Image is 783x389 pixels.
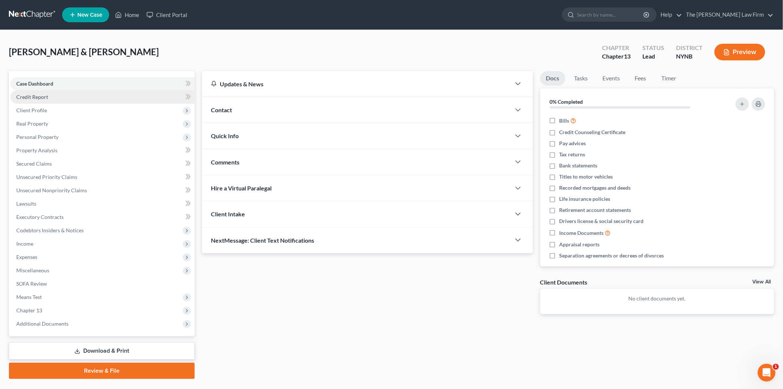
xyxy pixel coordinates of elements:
[16,120,48,127] span: Real Property
[559,162,598,169] span: Bank statements
[16,320,68,327] span: Additional Documents
[10,144,195,157] a: Property Analysis
[540,278,588,286] div: Client Documents
[9,46,159,57] span: [PERSON_NAME] & [PERSON_NAME]
[550,99,583,105] strong: 0% Completed
[559,140,586,147] span: Pay advices
[9,342,195,360] a: Download & Print
[16,187,87,193] span: Unsecured Nonpriority Claims
[546,295,769,302] p: No client documents yet.
[629,71,653,86] a: Fees
[559,252,664,259] span: Separation agreements or decrees of divorces
[597,71,626,86] a: Events
[559,117,569,124] span: Bills
[10,277,195,290] a: SOFA Review
[642,44,664,52] div: Status
[683,8,774,21] a: The [PERSON_NAME] Law Firm
[16,240,33,247] span: Income
[577,8,645,21] input: Search by name...
[211,159,239,166] span: Comments
[16,134,58,140] span: Personal Property
[10,157,195,170] a: Secured Claims
[16,254,37,260] span: Expenses
[753,279,771,285] a: View All
[9,363,195,379] a: Review & File
[10,170,195,184] a: Unsecured Priority Claims
[758,364,776,382] iframe: Intercom live chat
[77,12,102,18] span: New Case
[559,129,626,136] span: Credit Counseling Certificate
[16,107,47,113] span: Client Profile
[540,71,565,86] a: Docs
[16,80,53,87] span: Case Dashboard
[642,52,664,61] div: Lead
[568,71,594,86] a: Tasks
[559,151,585,158] span: Tax returns
[211,184,272,192] span: Hire a Virtual Paralegal
[211,80,502,88] div: Updates & News
[676,52,703,61] div: NYNB
[10,90,195,104] a: Credit Report
[715,44,765,60] button: Preview
[10,184,195,197] a: Unsecured Nonpriority Claims
[624,53,631,60] span: 13
[559,217,644,225] span: Drivers license & social security card
[16,294,42,300] span: Means Test
[10,210,195,224] a: Executory Contracts
[657,8,682,21] a: Help
[773,364,779,370] span: 1
[211,210,245,217] span: Client Intake
[111,8,143,21] a: Home
[16,174,77,180] span: Unsecured Priority Claims
[16,147,57,153] span: Property Analysis
[16,267,49,273] span: Miscellaneous
[16,214,64,220] span: Executory Contracts
[656,71,682,86] a: Timer
[559,229,604,237] span: Income Documents
[559,184,631,192] span: Recorded mortgages and deeds
[211,237,314,244] span: NextMessage: Client Text Notifications
[10,197,195,210] a: Lawsuits
[16,307,42,313] span: Chapter 13
[602,44,631,52] div: Chapter
[559,195,611,203] span: Life insurance policies
[559,241,600,248] span: Appraisal reports
[211,132,239,139] span: Quick Info
[16,160,52,167] span: Secured Claims
[211,106,232,113] span: Contact
[16,200,36,207] span: Lawsuits
[143,8,191,21] a: Client Portal
[16,94,48,100] span: Credit Report
[559,206,631,214] span: Retirement account statements
[10,77,195,90] a: Case Dashboard
[559,173,613,180] span: Titles to motor vehicles
[676,44,703,52] div: District
[16,280,47,287] span: SOFA Review
[602,52,631,61] div: Chapter
[16,227,84,233] span: Codebtors Insiders & Notices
